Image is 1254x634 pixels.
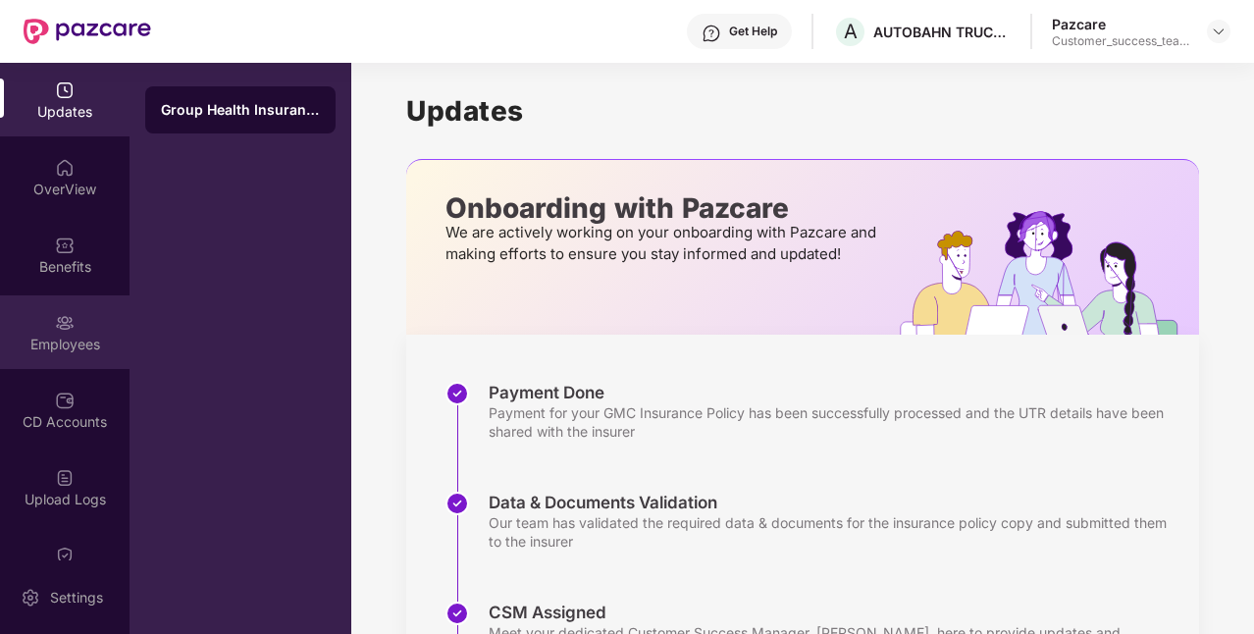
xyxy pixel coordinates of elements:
div: Settings [44,588,109,608]
img: svg+xml;base64,PHN2ZyBpZD0iRHJvcGRvd24tMzJ4MzIiIHhtbG5zPSJodHRwOi8vd3d3LnczLm9yZy8yMDAwL3N2ZyIgd2... [1211,24,1227,39]
div: Pazcare [1052,15,1189,33]
div: Payment Done [489,382,1179,403]
img: svg+xml;base64,PHN2ZyBpZD0iU3RlcC1Eb25lLTMyeDMyIiB4bWxucz0iaHR0cDovL3d3dy53My5vcmcvMjAwMC9zdmciIH... [445,602,469,625]
img: svg+xml;base64,PHN2ZyBpZD0iU2V0dGluZy0yMHgyMCIgeG1sbnM9Imh0dHA6Ly93d3cudzMub3JnLzIwMDAvc3ZnIiB3aW... [21,588,40,608]
img: svg+xml;base64,PHN2ZyBpZD0iQmVuZWZpdHMiIHhtbG5zPSJodHRwOi8vd3d3LnczLm9yZy8yMDAwL3N2ZyIgd2lkdGg9Ij... [55,236,75,255]
div: Group Health Insurance [161,100,320,120]
div: AUTOBAHN TRUCKING [873,23,1011,41]
div: Payment for your GMC Insurance Policy has been successfully processed and the UTR details have be... [489,403,1179,441]
div: Data & Documents Validation [489,492,1179,513]
img: svg+xml;base64,PHN2ZyBpZD0iVXBkYXRlZCIgeG1sbnM9Imh0dHA6Ly93d3cudzMub3JnLzIwMDAvc3ZnIiB3aWR0aD0iMj... [55,80,75,100]
img: New Pazcare Logo [24,19,151,44]
img: svg+xml;base64,PHN2ZyBpZD0iQ2xhaW0iIHhtbG5zPSJodHRwOi8vd3d3LnczLm9yZy8yMDAwL3N2ZyIgd2lkdGg9IjIwIi... [55,546,75,565]
img: svg+xml;base64,PHN2ZyBpZD0iSG9tZSIgeG1sbnM9Imh0dHA6Ly93d3cudzMub3JnLzIwMDAvc3ZnIiB3aWR0aD0iMjAiIG... [55,158,75,178]
div: CSM Assigned [489,602,1179,623]
span: A [844,20,858,43]
img: svg+xml;base64,PHN2ZyBpZD0iSGVscC0zMngzMiIgeG1sbnM9Imh0dHA6Ly93d3cudzMub3JnLzIwMDAvc3ZnIiB3aWR0aD... [702,24,721,43]
img: svg+xml;base64,PHN2ZyBpZD0iU3RlcC1Eb25lLTMyeDMyIiB4bWxucz0iaHR0cDovL3d3dy53My5vcmcvMjAwMC9zdmciIH... [445,382,469,405]
img: hrOnboarding [900,211,1199,335]
p: We are actively working on your onboarding with Pazcare and making efforts to ensure you stay inf... [445,222,882,265]
img: svg+xml;base64,PHN2ZyBpZD0iQ0RfQWNjb3VudHMiIGRhdGEtbmFtZT0iQ0QgQWNjb3VudHMiIHhtbG5zPSJodHRwOi8vd3... [55,391,75,410]
h1: Updates [406,94,1199,128]
div: Customer_success_team_lead [1052,33,1189,49]
img: svg+xml;base64,PHN2ZyBpZD0iVXBsb2FkX0xvZ3MiIGRhdGEtbmFtZT0iVXBsb2FkIExvZ3MiIHhtbG5zPSJodHRwOi8vd3... [55,468,75,488]
div: Our team has validated the required data & documents for the insurance policy copy and submitted ... [489,513,1179,551]
p: Onboarding with Pazcare [445,199,882,217]
div: Get Help [729,24,777,39]
img: svg+xml;base64,PHN2ZyBpZD0iRW1wbG95ZWVzIiB4bWxucz0iaHR0cDovL3d3dy53My5vcmcvMjAwMC9zdmciIHdpZHRoPS... [55,313,75,333]
img: svg+xml;base64,PHN2ZyBpZD0iU3RlcC1Eb25lLTMyeDMyIiB4bWxucz0iaHR0cDovL3d3dy53My5vcmcvMjAwMC9zdmciIH... [445,492,469,515]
